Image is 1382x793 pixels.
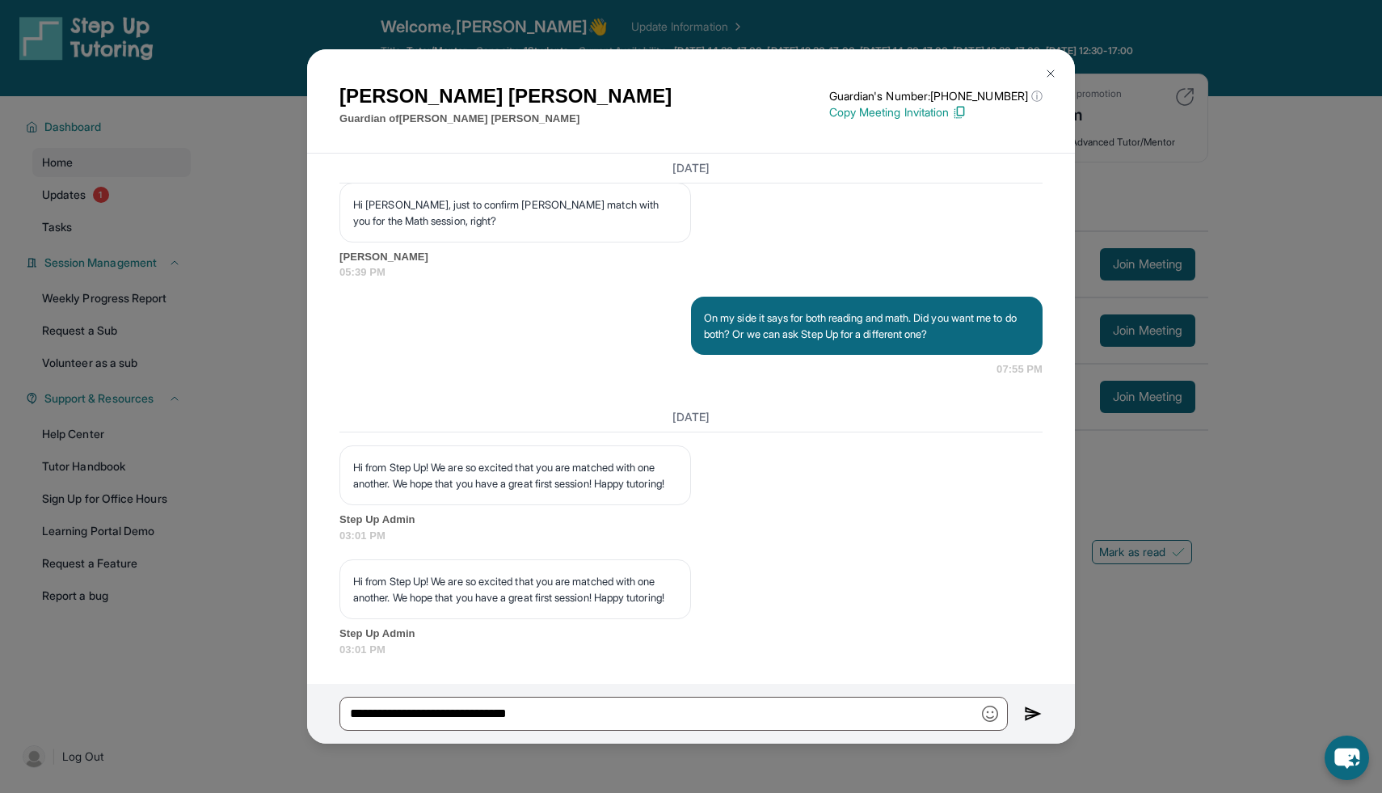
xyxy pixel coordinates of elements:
h3: [DATE] [339,160,1043,176]
span: 03:01 PM [339,642,1043,658]
p: Guardian's Number: [PHONE_NUMBER] [829,88,1043,104]
h1: [PERSON_NAME] [PERSON_NAME] [339,82,672,111]
p: Copy Meeting Invitation [829,104,1043,120]
img: Emoji [982,706,998,722]
span: 03:01 PM [339,528,1043,544]
span: Step Up Admin [339,512,1043,528]
span: 07:55 PM [996,361,1043,378]
span: [PERSON_NAME] [339,249,1043,265]
img: Close Icon [1044,67,1057,80]
img: Copy Icon [952,105,967,120]
h3: [DATE] [339,409,1043,425]
p: Hi from Step Up! We are so excited that you are matched with one another. We hope that you have a... [353,573,677,605]
button: chat-button [1325,736,1369,780]
p: On my side it says for both reading and math. Did you want me to do both? Or we can ask Step Up f... [704,310,1030,342]
span: ⓘ [1031,88,1043,104]
p: Hi from Step Up! We are so excited that you are matched with one another. We hope that you have a... [353,459,677,491]
img: Send icon [1024,704,1043,723]
p: Hi [PERSON_NAME], just to confirm [PERSON_NAME] match with you for the Math session, right? [353,196,677,229]
span: 05:39 PM [339,264,1043,281]
p: Guardian of [PERSON_NAME] [PERSON_NAME] [339,111,672,127]
span: Step Up Admin [339,626,1043,642]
